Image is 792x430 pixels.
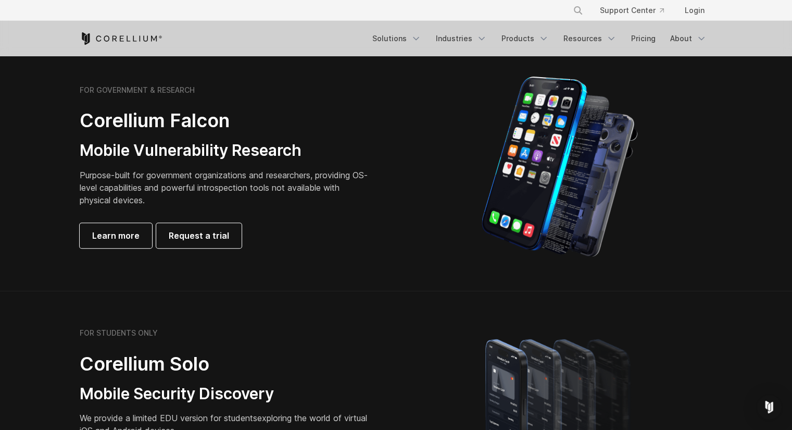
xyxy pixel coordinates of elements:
a: Corellium Home [80,32,162,45]
a: Login [676,1,713,20]
a: Learn more [80,223,152,248]
a: Products [495,29,555,48]
span: Request a trial [169,229,229,242]
div: Navigation Menu [366,29,713,48]
a: About [664,29,713,48]
a: Solutions [366,29,428,48]
h2: Corellium Solo [80,352,371,376]
p: Purpose-built for government organizations and researchers, providing OS-level capabilities and p... [80,169,371,206]
h3: Mobile Vulnerability Research [80,141,371,161]
h3: Mobile Security Discovery [80,384,371,404]
a: Support Center [592,1,672,20]
span: Learn more [92,229,140,242]
div: Open Intercom Messenger [757,395,782,420]
a: Industries [430,29,493,48]
a: Pricing [625,29,662,48]
span: We provide a limited EDU version for students [80,413,257,423]
h6: FOR GOVERNMENT & RESEARCH [80,85,195,95]
a: Resources [557,29,623,48]
div: Navigation Menu [560,1,713,20]
img: iPhone model separated into the mechanics used to build the physical device. [481,76,638,258]
button: Search [569,1,587,20]
a: Request a trial [156,223,242,248]
h2: Corellium Falcon [80,109,371,132]
h6: FOR STUDENTS ONLY [80,328,158,338]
